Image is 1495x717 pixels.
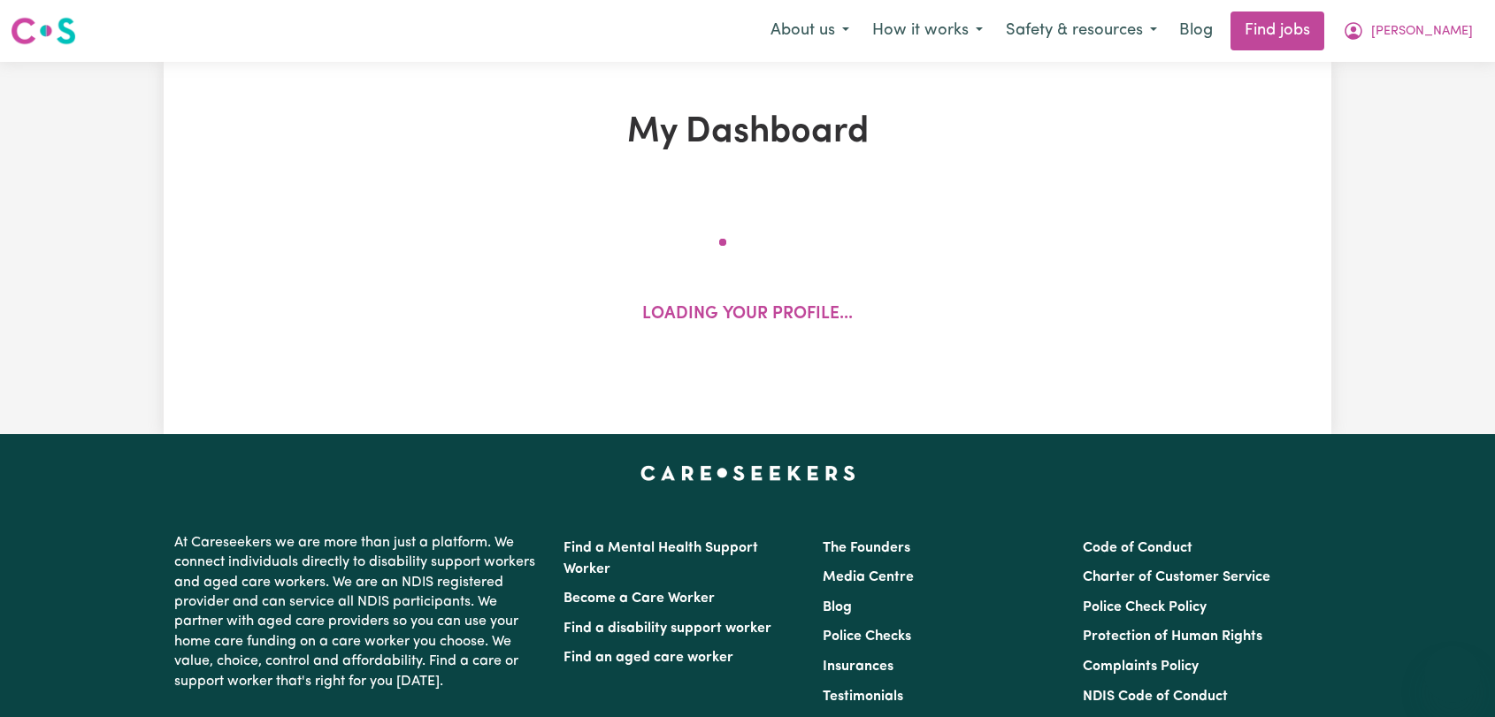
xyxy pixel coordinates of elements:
[563,622,771,636] a: Find a disability support worker
[1230,11,1324,50] a: Find jobs
[369,111,1126,154] h1: My Dashboard
[1083,629,1262,644] a: Protection of Human Rights
[823,690,903,704] a: Testimonials
[823,570,914,584] a: Media Centre
[11,11,76,51] a: Careseekers logo
[1331,12,1484,50] button: My Account
[994,12,1169,50] button: Safety & resources
[823,541,910,555] a: The Founders
[640,466,855,480] a: Careseekers home page
[563,651,733,665] a: Find an aged care worker
[563,541,758,576] a: Find a Mental Health Support Worker
[1371,22,1473,42] span: [PERSON_NAME]
[11,15,76,47] img: Careseekers logo
[1083,600,1207,614] a: Police Check Policy
[1083,660,1199,674] a: Complaints Policy
[1424,646,1481,703] iframe: Button to launch messaging window
[642,302,853,328] p: Loading your profile...
[563,591,715,606] a: Become a Care Worker
[823,660,893,674] a: Insurances
[1169,11,1223,50] a: Blog
[174,526,542,698] p: At Careseekers we are more than just a platform. We connect individuals directly to disability su...
[861,12,994,50] button: How it works
[1083,690,1228,704] a: NDIS Code of Conduct
[1083,570,1270,584] a: Charter of Customer Service
[823,629,911,644] a: Police Checks
[759,12,861,50] button: About us
[1083,541,1192,555] a: Code of Conduct
[823,600,852,614] a: Blog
